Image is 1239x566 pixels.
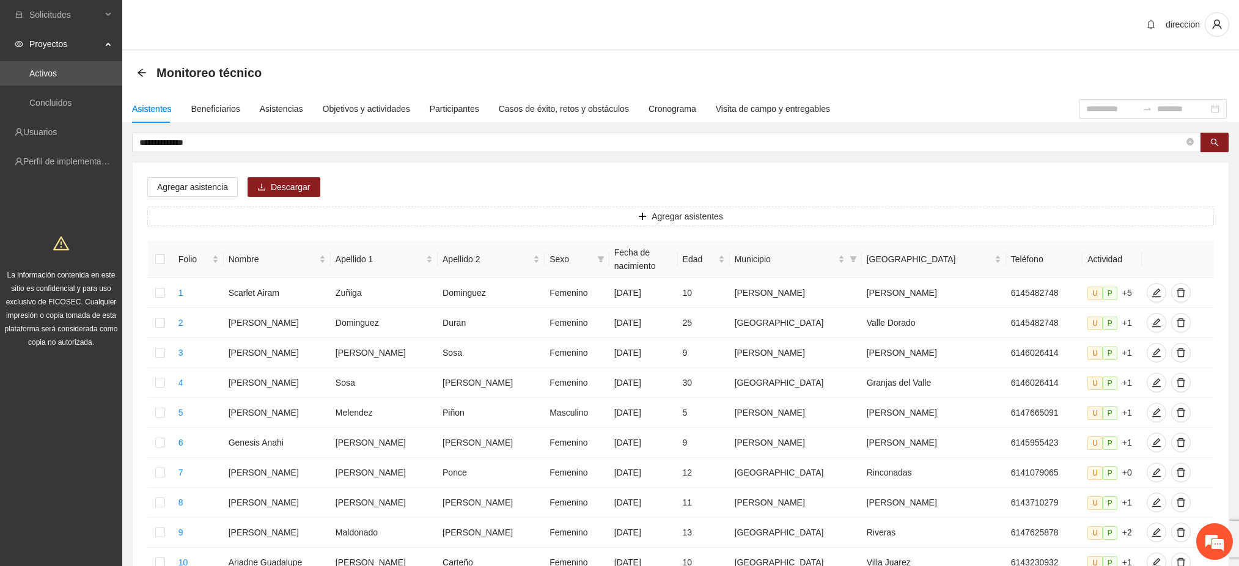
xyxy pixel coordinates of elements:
[438,308,545,338] td: Duran
[716,102,830,116] div: Visita de campo y entregables
[156,63,262,83] span: Monitoreo técnico
[15,40,23,48] span: eye
[438,518,545,548] td: [PERSON_NAME]
[730,338,862,368] td: [PERSON_NAME]
[29,98,72,108] a: Concluidos
[53,235,69,251] span: warning
[1006,458,1083,488] td: 6141079065
[1147,433,1166,452] button: edit
[178,498,183,507] a: 8
[1200,133,1229,152] button: search
[443,252,531,266] span: Apellido 2
[1006,518,1083,548] td: 6147625878
[331,241,438,278] th: Apellido 1
[1147,463,1166,482] button: edit
[678,308,730,338] td: 25
[609,338,678,368] td: [DATE]
[609,428,678,458] td: [DATE]
[1147,498,1166,507] span: edit
[1171,433,1191,452] button: delete
[1205,19,1229,30] span: user
[850,255,857,263] span: filter
[15,10,23,19] span: inbox
[862,488,1006,518] td: [PERSON_NAME]
[438,368,545,398] td: [PERSON_NAME]
[1147,313,1166,333] button: edit
[430,102,479,116] div: Participantes
[1083,278,1142,308] td: +5
[323,102,410,116] div: Objetivos y actividades
[137,68,147,78] span: arrow-left
[1103,347,1117,360] span: P
[438,278,545,308] td: Dominguez
[248,177,320,197] button: downloadDescargar
[178,252,210,266] span: Folio
[1172,468,1190,477] span: delete
[1087,436,1103,450] span: U
[132,102,172,116] div: Asistentes
[730,368,862,398] td: [GEOGRAPHIC_DATA]
[1006,428,1083,458] td: 6145955423
[1083,398,1142,428] td: +1
[730,278,862,308] td: [PERSON_NAME]
[224,308,331,338] td: [PERSON_NAME]
[1087,496,1103,510] span: U
[1186,137,1194,149] span: close-circle
[331,368,438,398] td: Sosa
[1083,518,1142,548] td: +2
[1172,527,1190,537] span: delete
[678,518,730,548] td: 13
[1172,288,1190,298] span: delete
[1171,403,1191,422] button: delete
[1147,523,1166,542] button: edit
[545,488,609,518] td: Femenino
[178,468,183,477] a: 7
[1171,523,1191,542] button: delete
[1172,498,1190,507] span: delete
[1083,308,1142,338] td: +1
[545,308,609,338] td: Femenino
[862,308,1006,338] td: Valle Dorado
[678,368,730,398] td: 30
[1171,373,1191,392] button: delete
[609,488,678,518] td: [DATE]
[1006,241,1083,278] th: Teléfono
[678,278,730,308] td: 10
[271,180,311,194] span: Descargar
[862,518,1006,548] td: Riveras
[1083,458,1142,488] td: +0
[178,288,183,298] a: 1
[1087,526,1103,540] span: U
[1142,20,1160,29] span: bell
[174,241,224,278] th: Folio
[229,252,317,266] span: Nombre
[609,278,678,308] td: [DATE]
[867,252,992,266] span: [GEOGRAPHIC_DATA]
[1166,20,1200,29] span: direccion
[1171,283,1191,303] button: delete
[331,398,438,428] td: Melendez
[5,271,118,347] span: La información contenida en este sitio es confidencial y para uso exclusivo de FICOSEC. Cualquier...
[1171,493,1191,512] button: delete
[1147,343,1166,362] button: edit
[438,428,545,458] td: [PERSON_NAME]
[1171,343,1191,362] button: delete
[1006,278,1083,308] td: 6145482748
[735,252,836,266] span: Municipio
[29,68,57,78] a: Activos
[224,488,331,518] td: [PERSON_NAME]
[23,127,57,137] a: Usuarios
[257,183,266,193] span: download
[1186,138,1194,145] span: close-circle
[1103,406,1117,420] span: P
[1083,428,1142,458] td: +1
[862,338,1006,368] td: [PERSON_NAME]
[178,318,183,328] a: 2
[147,177,238,197] button: Agregar asistencia
[499,102,629,116] div: Casos de éxito, retos y obstáculos
[1142,104,1152,114] span: swap-right
[336,252,424,266] span: Apellido 1
[1083,368,1142,398] td: +1
[1103,436,1117,450] span: P
[1147,373,1166,392] button: edit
